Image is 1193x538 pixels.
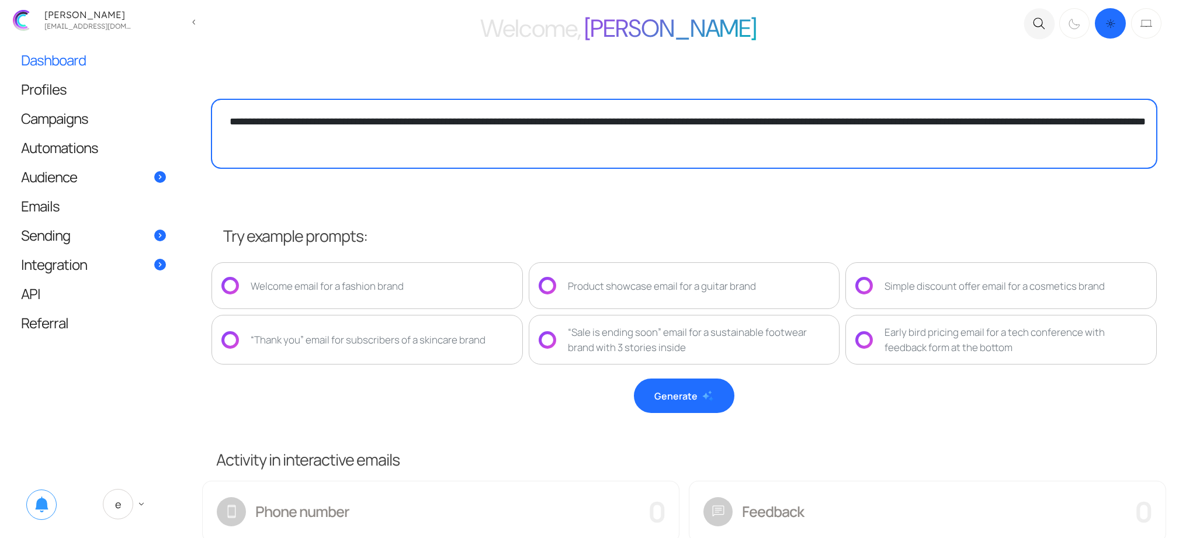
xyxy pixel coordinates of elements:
[885,279,1105,294] div: Simple discount offer email for a cosmetics brand
[251,279,404,294] div: Welcome email for a fashion brand
[21,287,40,300] span: API
[703,497,733,526] span: chat
[6,5,182,36] a: [PERSON_NAME] [EMAIL_ADDRESS][DOMAIN_NAME]
[21,317,68,329] span: Referral
[9,133,178,162] a: Automations
[568,325,830,355] div: “Sale is ending soon” email for a sustainable footwear brand with 3 stories inside
[21,258,87,270] span: Integration
[103,489,133,519] span: E
[21,112,88,124] span: Campaigns
[634,379,734,413] button: Generate
[9,250,178,279] a: Integration
[21,141,98,154] span: Automations
[217,497,246,526] span: smartphone
[1135,492,1152,530] span: 0
[251,332,485,348] div: “Thank you” email for subscribers of a skincare brand
[21,229,70,241] span: Sending
[21,171,77,183] span: Audience
[885,325,1147,355] div: Early bird pricing email for a tech conference with feedback form at the bottom
[648,492,665,530] span: 0
[584,12,757,44] span: [PERSON_NAME]
[742,501,804,523] label: Feedback
[223,224,1157,248] div: Try example prompts:
[9,192,178,220] a: Emails
[1057,6,1164,41] div: Dark mode switcher
[21,200,60,212] span: Emails
[9,75,178,103] a: Profiles
[9,279,178,308] a: API
[9,308,178,337] a: Referral
[209,448,1182,470] h3: Activity in interactive emails
[41,19,134,30] div: zhekan.zhutnik@gmail.com
[9,104,178,133] a: Campaigns
[9,162,178,191] a: Audience
[136,499,147,509] span: keyboard_arrow_down
[255,501,349,523] label: Phone number
[91,481,160,527] a: E keyboard_arrow_down
[480,12,581,44] span: Welcome,
[21,83,67,95] span: Profiles
[9,221,178,249] a: Sending
[21,54,86,66] span: Dashboard
[568,279,756,294] div: Product showcase email for a guitar brand
[41,10,134,19] div: [PERSON_NAME]
[9,46,178,74] a: Dashboard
